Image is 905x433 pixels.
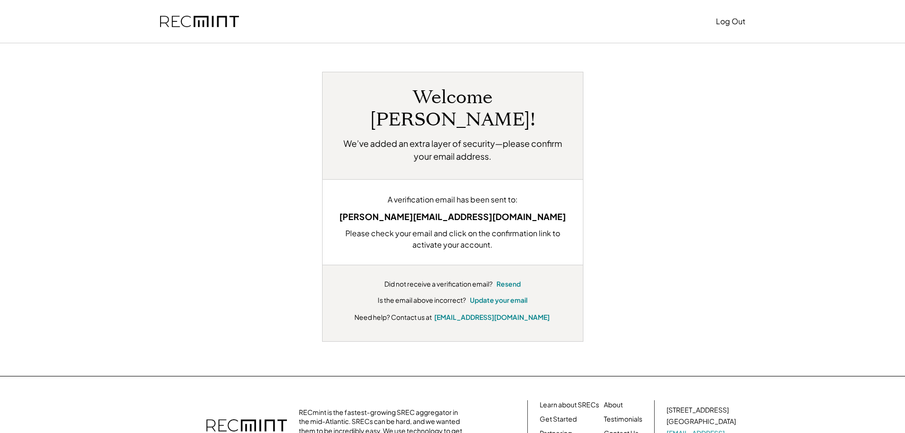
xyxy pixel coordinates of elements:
[337,210,569,223] div: [PERSON_NAME][EMAIL_ADDRESS][DOMAIN_NAME]
[540,400,599,410] a: Learn about SRECs
[337,87,569,131] h1: Welcome [PERSON_NAME]!
[434,313,550,321] a: [EMAIL_ADDRESS][DOMAIN_NAME]
[667,405,729,415] div: [STREET_ADDRESS]
[470,296,527,305] button: Update your email
[540,414,577,424] a: Get Started
[604,414,642,424] a: Testimonials
[160,16,239,28] img: recmint-logotype%403x.png
[604,400,623,410] a: About
[337,137,569,163] h2: We’ve added an extra layer of security—please confirm your email address.
[384,279,493,289] div: Did not receive a verification email?
[337,228,569,250] div: Please check your email and click on the confirmation link to activate your account.
[378,296,466,305] div: Is the email above incorrect?
[667,417,736,426] div: [GEOGRAPHIC_DATA]
[354,312,432,322] div: Need help? Contact us at
[716,12,745,31] button: Log Out
[496,279,521,289] button: Resend
[337,194,569,205] div: A verification email has been sent to:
